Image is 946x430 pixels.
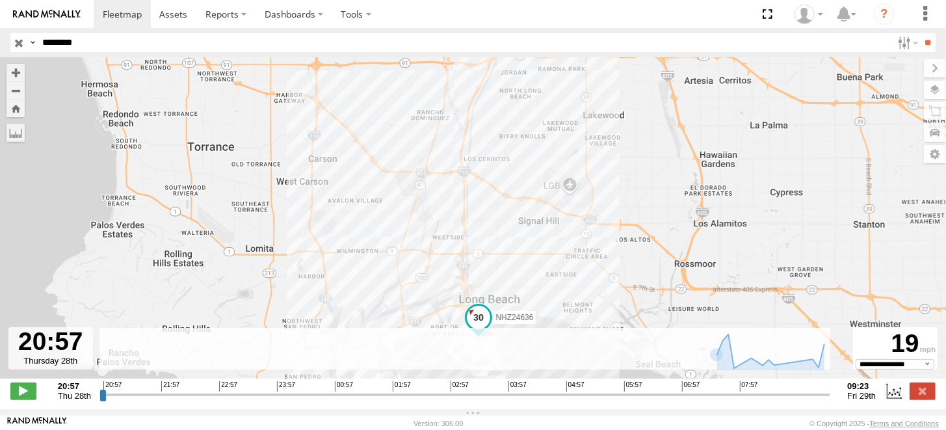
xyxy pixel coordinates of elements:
label: Map Settings [924,145,946,163]
span: 01:57 [393,381,411,392]
span: 06:57 [682,381,700,392]
span: 22:57 [219,381,237,392]
span: 04:57 [566,381,585,392]
label: Play/Stop [10,383,36,399]
div: © Copyright 2025 - [809,420,939,427]
button: Zoom in [7,64,25,81]
label: Search Filter Options [893,33,921,52]
label: Measure [7,124,25,142]
span: 23:57 [277,381,295,392]
span: Thu 28th Aug 2025 [58,391,91,401]
div: Version: 306.00 [414,420,463,427]
a: Terms and Conditions [870,420,939,427]
strong: 20:57 [58,381,91,391]
label: Close [910,383,936,399]
span: 03:57 [508,381,527,392]
button: Zoom out [7,81,25,100]
button: Zoom Home [7,100,25,117]
div: Zulema McIntosch [790,5,828,24]
span: 02:57 [451,381,469,392]
span: 07:57 [740,381,758,392]
a: Visit our Website [7,417,67,430]
span: 21:57 [161,381,179,392]
label: Search Query [27,33,38,52]
span: 05:57 [624,381,642,392]
span: Fri 29th Aug 2025 [847,391,876,401]
span: NHZ24636 [495,312,533,321]
span: 20:57 [103,381,122,392]
span: 00:57 [335,381,353,392]
div: 19 [855,329,936,358]
img: rand-logo.svg [13,10,81,19]
strong: 09:23 [847,381,876,391]
i: ? [874,4,895,25]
